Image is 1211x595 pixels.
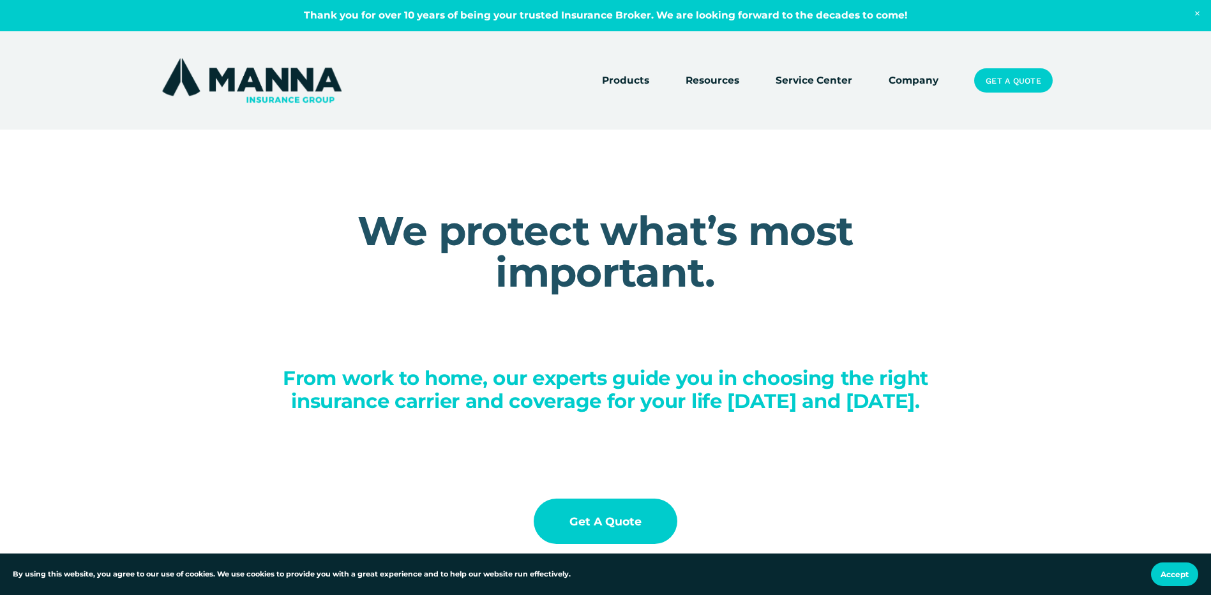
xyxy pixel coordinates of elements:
[1151,562,1198,586] button: Accept
[602,73,649,89] span: Products
[13,569,571,580] p: By using this website, you agree to our use of cookies. We use cookies to provide you with a grea...
[889,72,938,89] a: Company
[686,73,739,89] span: Resources
[159,56,345,105] img: Manna Insurance Group
[974,68,1052,93] a: Get a Quote
[534,499,677,544] a: Get a Quote
[283,366,934,412] strong: From work to home, our experts guide you in choosing the right insurance carrier and coverage for...
[776,72,852,89] a: Service Center
[602,72,649,89] a: folder dropdown
[357,206,864,297] strong: We protect what’s most important.
[686,72,739,89] a: folder dropdown
[1161,569,1189,579] span: Accept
